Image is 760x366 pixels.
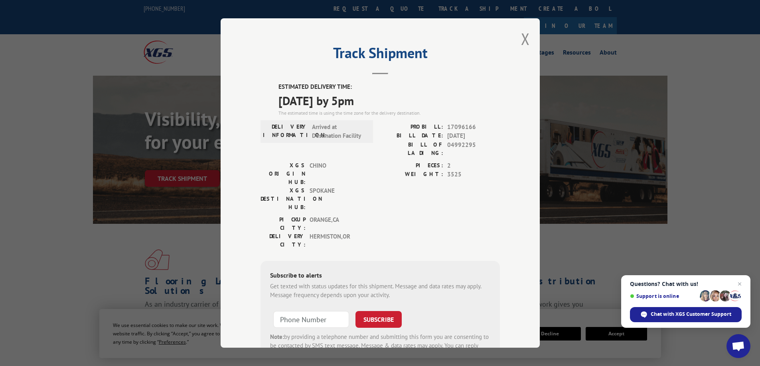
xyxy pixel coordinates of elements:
span: SPOKANE [310,186,363,211]
strong: Note: [270,333,284,341]
span: Arrived at Destination Facility [312,123,366,141]
button: SUBSCRIBE [355,311,402,328]
span: 04992295 [447,141,500,157]
div: Chat with XGS Customer Support [630,307,742,322]
div: by providing a telephone number and submitting this form you are consenting to be contacted by SM... [270,333,490,360]
span: 17096166 [447,123,500,132]
span: ORANGE , CA [310,215,363,232]
span: Chat with XGS Customer Support [651,311,731,318]
label: BILL DATE: [380,131,443,141]
label: DELIVERY INFORMATION: [263,123,308,141]
span: 2 [447,161,500,170]
label: WEIGHT: [380,170,443,179]
label: XGS ORIGIN HUB: [261,161,306,186]
label: DELIVERY CITY: [261,232,306,249]
div: Open chat [726,334,750,358]
div: Get texted with status updates for this shipment. Message and data rates may apply. Message frequ... [270,282,490,300]
span: Questions? Chat with us! [630,281,742,287]
label: PROBILL: [380,123,443,132]
span: CHINO [310,161,363,186]
h2: Track Shipment [261,47,500,63]
div: Subscribe to alerts [270,270,490,282]
label: XGS DESTINATION HUB: [261,186,306,211]
div: The estimated time is using the time zone for the delivery destination. [278,110,500,117]
label: PICKUP CITY: [261,215,306,232]
label: PIECES: [380,161,443,170]
span: 3525 [447,170,500,179]
label: ESTIMATED DELIVERY TIME: [278,82,500,92]
input: Phone Number [273,311,349,328]
span: [DATE] [447,131,500,141]
span: HERMISTON , OR [310,232,363,249]
label: BILL OF LADING: [380,141,443,157]
button: Close modal [521,28,530,49]
span: Support is online [630,293,697,299]
span: Close chat [735,279,744,289]
span: [DATE] by 5pm [278,92,500,110]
